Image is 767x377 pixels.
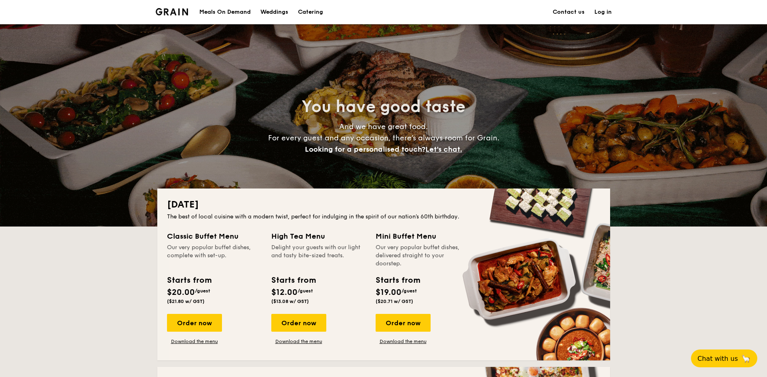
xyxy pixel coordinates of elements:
[167,198,600,211] h2: [DATE]
[167,274,211,286] div: Starts from
[401,288,417,294] span: /guest
[167,288,195,297] span: $20.00
[167,231,262,242] div: Classic Buffet Menu
[167,338,222,345] a: Download the menu
[271,288,298,297] span: $12.00
[195,288,210,294] span: /guest
[376,231,470,242] div: Mini Buffet Menu
[376,299,413,304] span: ($20.71 w/ GST)
[691,349,757,367] button: Chat with us🦙
[167,213,600,221] div: The best of local cuisine with a modern twist, perfect for indulging in the spirit of our nation’...
[167,244,262,268] div: Our very popular buffet dishes, complete with set-up.
[271,274,315,286] div: Starts from
[271,299,309,304] span: ($13.08 w/ GST)
[156,8,188,15] img: Grain
[271,338,326,345] a: Download the menu
[376,288,401,297] span: $19.00
[425,145,462,154] span: Let's chat.
[376,338,431,345] a: Download the menu
[376,244,470,268] div: Our very popular buffet dishes, delivered straight to your doorstep.
[271,231,366,242] div: High Tea Menu
[376,274,420,286] div: Starts from
[271,244,366,268] div: Delight your guests with our light and tasty bite-sized treats.
[376,314,431,332] div: Order now
[271,314,326,332] div: Order now
[167,314,222,332] div: Order now
[167,299,205,304] span: ($21.80 w/ GST)
[741,354,751,363] span: 🦙
[298,288,313,294] span: /guest
[697,355,738,362] span: Chat with us
[156,8,188,15] a: Logotype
